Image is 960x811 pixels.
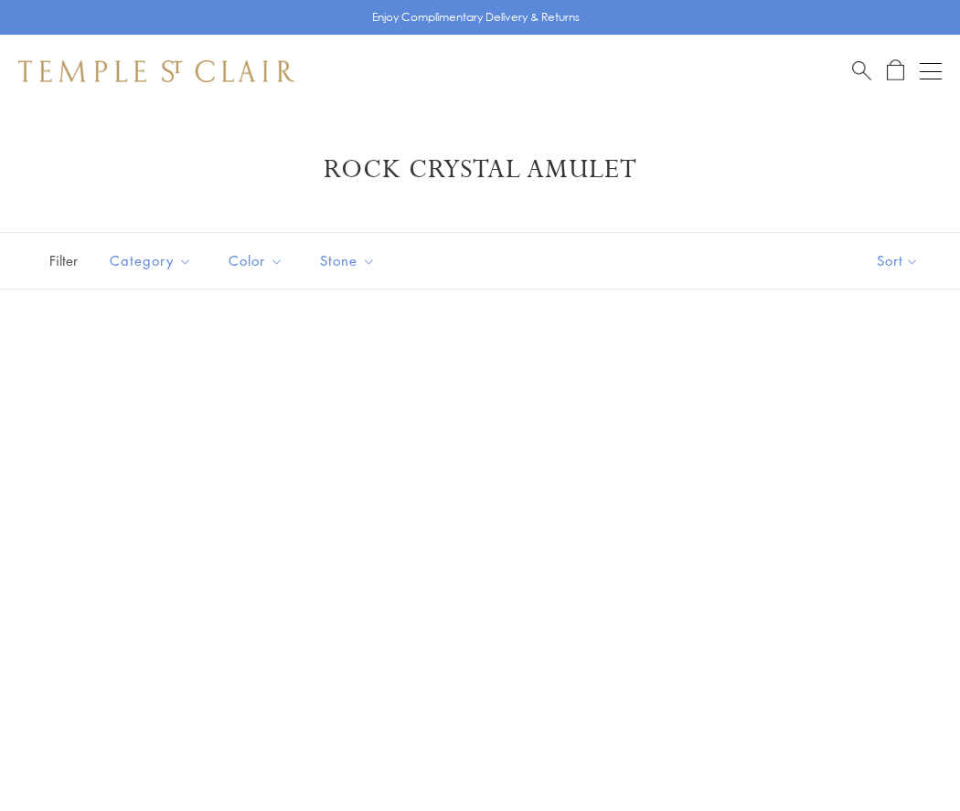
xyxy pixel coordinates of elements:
[306,240,389,281] button: Stone
[311,249,389,272] span: Stone
[852,59,871,82] a: Search
[46,153,914,186] h1: Rock Crystal Amulet
[920,60,942,82] button: Open navigation
[836,233,960,289] button: Show sort by
[215,240,297,281] button: Color
[887,59,904,82] a: Open Shopping Bag
[372,8,580,26] p: Enjoy Complimentary Delivery & Returns
[219,249,297,272] span: Color
[96,240,206,281] button: Category
[18,60,294,82] img: Temple St. Clair
[101,249,206,272] span: Category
